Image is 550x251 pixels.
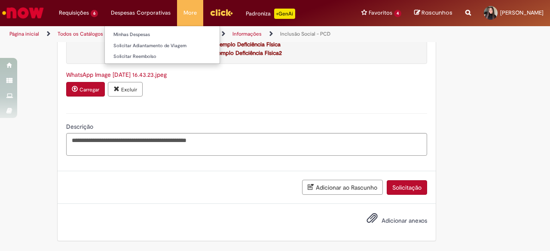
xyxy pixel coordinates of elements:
span: Favoritos [369,9,392,17]
span: Rascunhos [422,9,452,17]
button: Adicionar ao Rascunho [302,180,383,195]
a: Página inicial [9,30,39,37]
a: Link Exemplo Deficiência Física [201,40,281,48]
div: Padroniza [246,9,295,19]
span: Adicionar anexos [382,217,427,224]
span: 4 [394,10,401,17]
a: Todos os Catálogos [58,30,103,37]
a: Inclusão Social - PCD [280,30,330,37]
textarea: Descrição [66,133,427,156]
span: Despesas Corporativas [111,9,171,17]
a: Minhas Despesas [105,30,220,39]
ul: Despesas Corporativas [104,26,220,64]
img: click_logo_yellow_360x200.png [210,6,233,19]
span: More [183,9,197,17]
span: 6 [91,10,98,17]
a: Solicitar Reembolso [105,52,220,61]
span: [PERSON_NAME] [500,9,544,16]
p: +GenAi [274,9,295,19]
a: Link Exemplo Deficiência Física2 [199,49,282,57]
button: Adicionar anexos [364,210,380,230]
span: Link Exemplo Deficiência Física [201,41,281,48]
a: Download de WhatsApp Image 2025-08-28 at 16.43.23.jpeg [66,71,167,79]
span: Descrição [66,123,95,130]
a: Rascunhos [414,9,452,17]
span: Requisições [59,9,89,17]
small: Carregar [79,86,99,93]
ul: Trilhas de página [6,26,360,42]
button: Excluir anexo WhatsApp Image 2025-08-28 at 16.43.23.jpeg [108,82,143,97]
small: Excluir [121,86,137,93]
a: Solicitar Adiantamento de Viagem [105,41,220,51]
a: Informações [232,30,262,37]
button: Solicitação [387,180,427,195]
button: Carregar anexo de Laudo médico descrevendo a deformidade e as limitações e/ou Avaliação funcional... [66,82,105,97]
img: ServiceNow [1,4,45,21]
